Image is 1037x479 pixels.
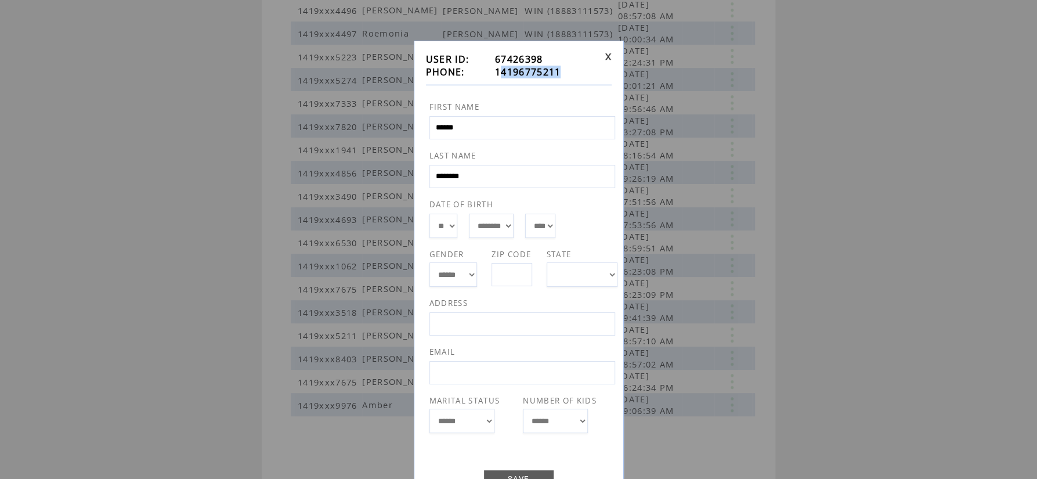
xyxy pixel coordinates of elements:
span: PHONE: [426,66,465,78]
span: USER ID: [426,53,469,66]
span: FIRST NAME [429,102,479,112]
span: MARITAL STATUS [429,395,500,406]
span: STATE [547,249,572,260]
span: 67426398 [495,53,543,66]
span: GENDER [429,249,464,260]
span: ZIP CODE [492,249,532,260]
span: NUMBER OF KIDS [523,395,597,406]
span: LAST NAME [429,150,476,161]
span: ADDRESS [429,298,468,308]
span: DATE OF BIRTH [429,199,493,210]
span: 14196775211 [495,66,561,78]
span: EMAIL [429,347,456,357]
